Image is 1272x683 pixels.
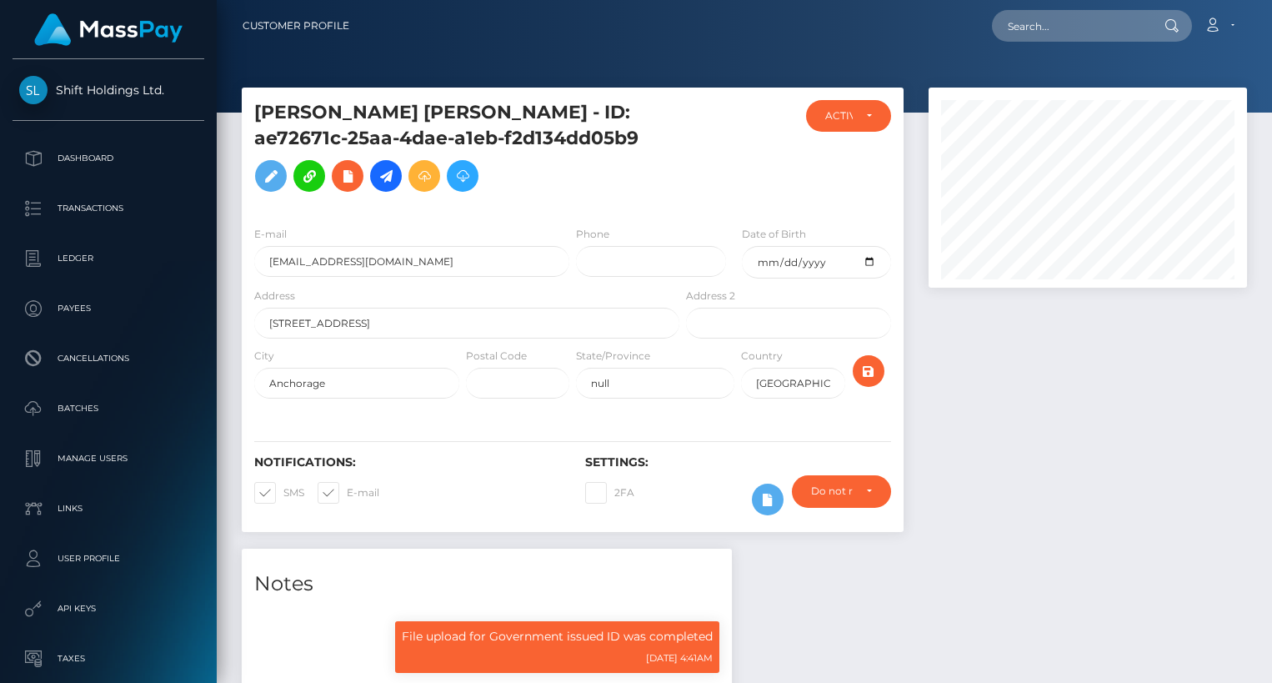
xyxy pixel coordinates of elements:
[742,227,806,242] label: Date of Birth
[13,638,204,680] a: Taxes
[19,76,48,104] img: Shift Holdings Ltd.
[992,10,1149,42] input: Search...
[19,396,198,421] p: Batches
[811,485,853,498] div: Do not require
[585,482,634,504] label: 2FA
[34,13,183,46] img: MassPay Logo
[19,246,198,271] p: Ledger
[806,100,891,132] button: ACTIVE
[13,188,204,229] a: Transactions
[576,349,650,364] label: State/Province
[19,496,198,521] p: Links
[243,8,349,43] a: Customer Profile
[19,446,198,471] p: Manage Users
[254,570,719,599] h4: Notes
[741,349,783,364] label: Country
[254,455,560,470] h6: Notifications:
[254,100,670,200] h5: [PERSON_NAME] [PERSON_NAME] - ID: ae72671c-25aa-4dae-a1eb-f2d134dd05b9
[19,646,198,671] p: Taxes
[19,296,198,321] p: Payees
[13,238,204,279] a: Ledger
[19,546,198,571] p: User Profile
[19,196,198,221] p: Transactions
[13,388,204,429] a: Batches
[318,482,379,504] label: E-mail
[19,146,198,171] p: Dashboard
[466,349,527,364] label: Postal Code
[19,346,198,371] p: Cancellations
[254,227,287,242] label: E-mail
[792,475,891,507] button: Do not require
[13,288,204,329] a: Payees
[19,596,198,621] p: API Keys
[254,349,274,364] label: City
[13,138,204,179] a: Dashboard
[13,83,204,98] span: Shift Holdings Ltd.
[646,652,713,664] small: [DATE] 4:41AM
[13,488,204,530] a: Links
[370,160,402,192] a: Initiate Payout
[825,109,853,123] div: ACTIVE
[402,628,713,645] p: File upload for Government issued ID was completed
[686,289,735,304] label: Address 2
[254,482,304,504] label: SMS
[585,455,891,470] h6: Settings:
[576,227,609,242] label: Phone
[13,588,204,630] a: API Keys
[13,538,204,580] a: User Profile
[254,289,295,304] label: Address
[13,338,204,379] a: Cancellations
[13,438,204,480] a: Manage Users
